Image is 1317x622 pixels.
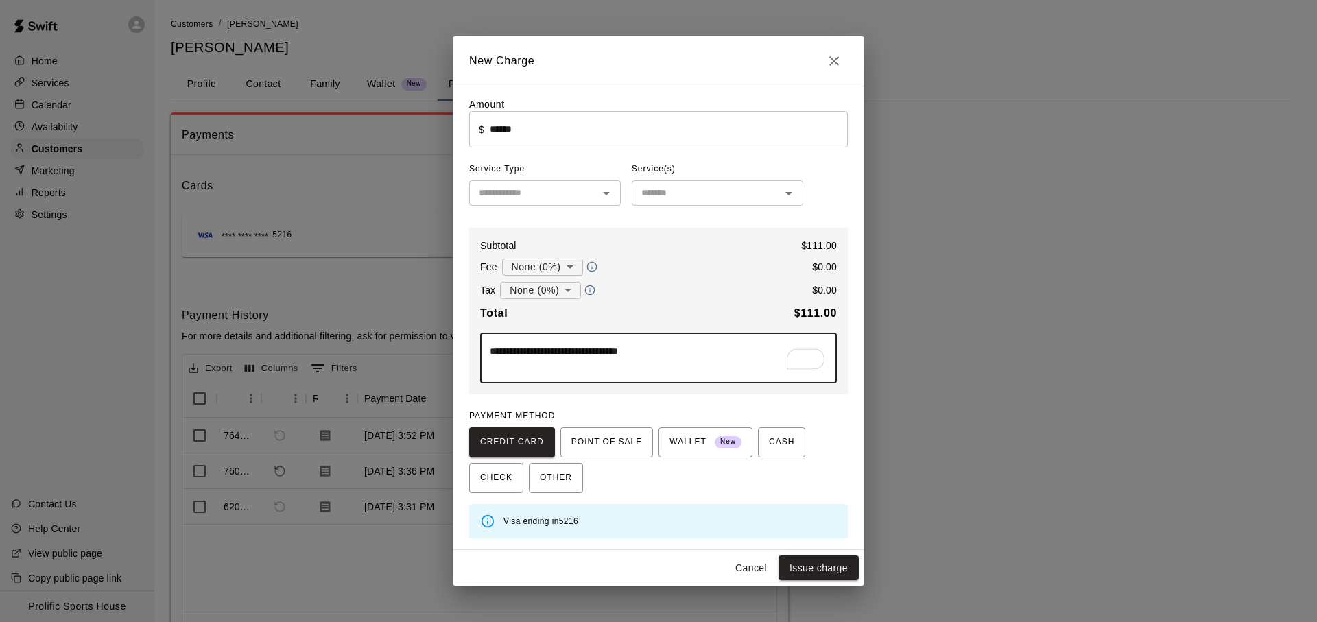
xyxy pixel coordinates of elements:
[560,427,653,457] button: POINT OF SALE
[490,344,827,372] textarea: To enrich screen reader interactions, please activate Accessibility in Grammarly extension settings
[758,427,805,457] button: CASH
[658,427,752,457] button: WALLET New
[469,158,621,180] span: Service Type
[480,431,544,453] span: CREDIT CARD
[632,158,676,180] span: Service(s)
[529,463,583,493] button: OTHER
[500,278,581,303] div: None (0%)
[502,254,583,280] div: None (0%)
[715,433,741,451] span: New
[540,467,572,489] span: OTHER
[597,184,616,203] button: Open
[794,307,837,319] b: $ 111.00
[469,99,505,110] label: Amount
[480,260,497,274] p: Fee
[480,307,508,319] b: Total
[469,427,555,457] button: CREDIT CARD
[480,467,512,489] span: CHECK
[779,555,859,581] button: Issue charge
[769,431,794,453] span: CASH
[480,239,517,252] p: Subtotal
[820,47,848,75] button: Close
[669,431,741,453] span: WALLET
[729,555,773,581] button: Cancel
[571,431,642,453] span: POINT OF SALE
[479,123,484,136] p: $
[469,463,523,493] button: CHECK
[480,283,495,297] p: Tax
[779,184,798,203] button: Open
[812,283,837,297] p: $ 0.00
[469,411,555,420] span: PAYMENT METHOD
[453,36,864,86] h2: New Charge
[812,260,837,274] p: $ 0.00
[801,239,837,252] p: $ 111.00
[503,516,578,526] span: Visa ending in 5216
